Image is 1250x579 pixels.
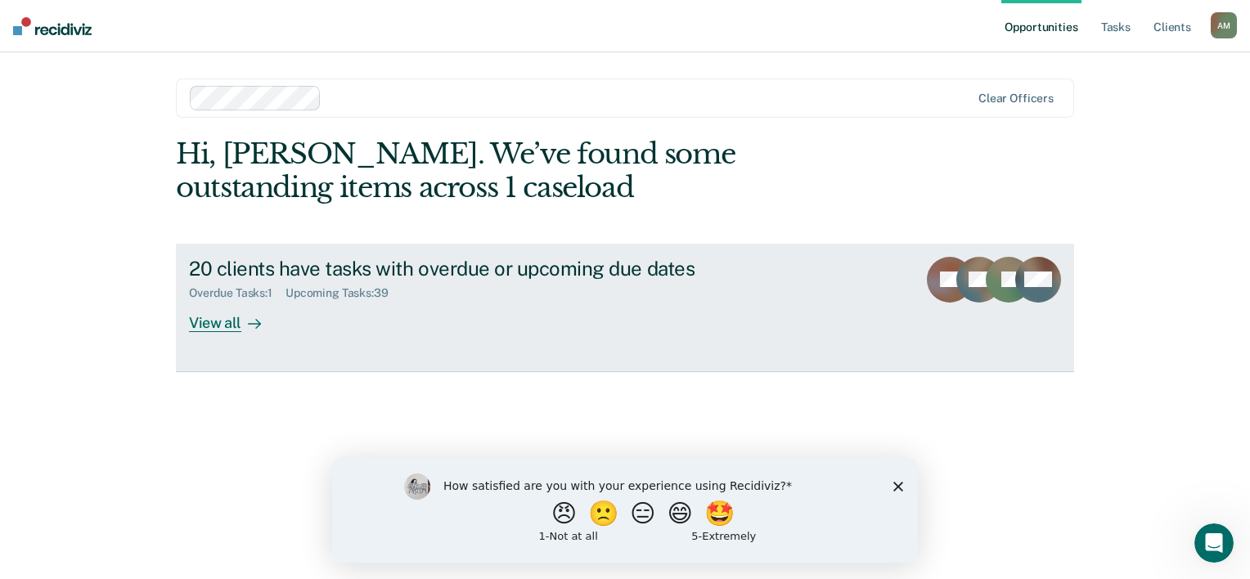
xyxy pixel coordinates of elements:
[286,286,402,300] div: Upcoming Tasks : 39
[189,300,281,332] div: View all
[1194,523,1234,563] iframe: Intercom live chat
[189,257,763,281] div: 20 clients have tasks with overdue or upcoming due dates
[13,17,92,35] img: Recidiviz
[1211,12,1237,38] button: AM
[189,286,286,300] div: Overdue Tasks : 1
[332,457,918,563] iframe: Survey by Kim from Recidiviz
[176,137,894,204] div: Hi, [PERSON_NAME]. We’ve found some outstanding items across 1 caseload
[1211,12,1237,38] div: A M
[176,244,1074,372] a: 20 clients have tasks with overdue or upcoming due datesOverdue Tasks:1Upcoming Tasks:39View all
[978,92,1054,105] div: Clear officers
